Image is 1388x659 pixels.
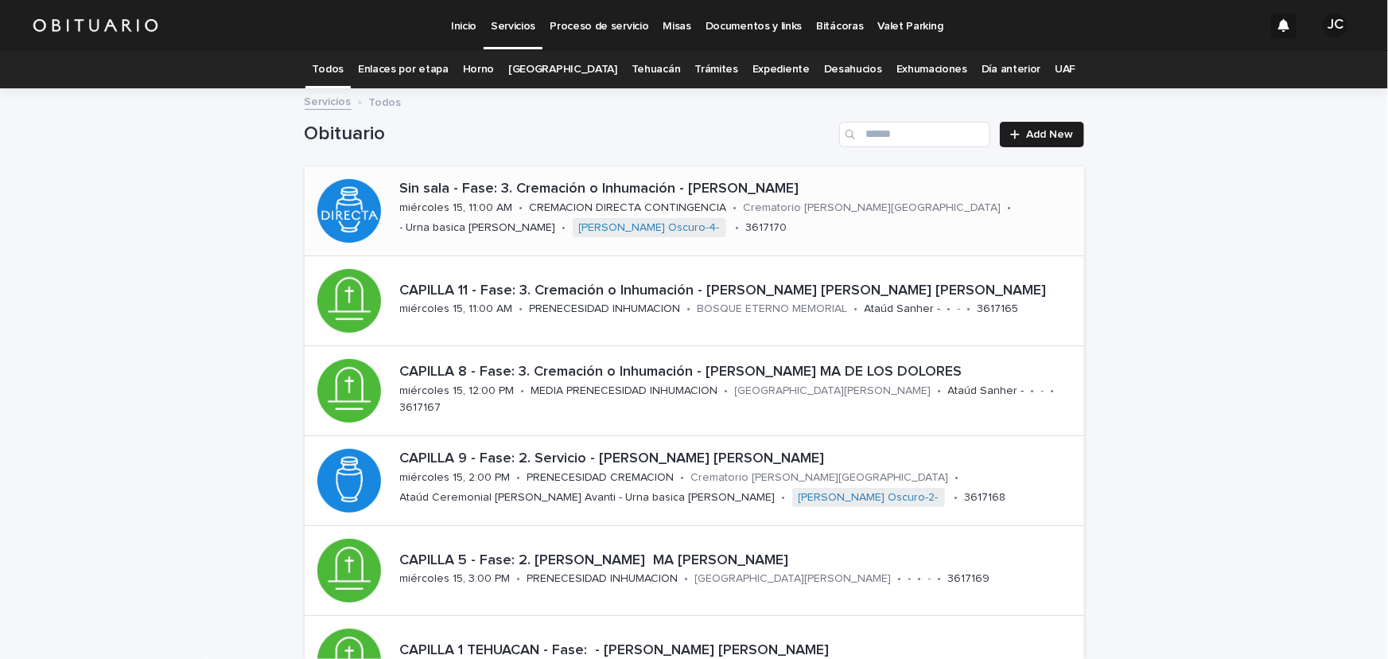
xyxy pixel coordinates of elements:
[305,166,1084,256] a: Sin sala - Fase: 3. Cremación o Inhumación - [PERSON_NAME]miércoles 15, 11:00 AM•CREMACION DIRECT...
[305,92,352,110] a: Servicios
[735,384,931,398] p: [GEOGRAPHIC_DATA][PERSON_NAME]
[958,302,961,316] p: -
[685,572,689,586] p: •
[400,552,1078,570] p: CAPILLA 5 - Fase: 2. [PERSON_NAME] MA [PERSON_NAME]
[839,122,990,147] input: Search
[947,302,951,316] p: •
[358,51,449,88] a: Enlaces por etapa
[305,256,1084,346] a: CAPILLA 11 - Fase: 3. Cremación o Inhumación - [PERSON_NAME] [PERSON_NAME] [PERSON_NAME]miércoles...
[400,471,511,485] p: miércoles 15, 2:00 PM
[752,51,810,88] a: Expediente
[733,201,737,215] p: •
[530,302,681,316] p: PRENECESIDAD INHUMACION
[527,471,675,485] p: PRENECESIDAD CREMACION
[1323,13,1348,38] div: JC
[955,471,959,485] p: •
[400,181,1078,198] p: Sin sala - Fase: 3. Cremación o Inhumación - [PERSON_NAME]
[400,491,776,505] p: Ataúd Ceremonial [PERSON_NAME] Avanti - Urna basica [PERSON_NAME]
[305,123,834,146] h1: Obituario
[1027,129,1074,140] span: Add New
[799,491,939,505] a: [PERSON_NAME] Oscuro-2-
[632,51,681,88] a: Tehuacán
[400,401,441,415] p: 3617167
[579,221,720,235] a: [PERSON_NAME] Oscuro-4-
[824,51,882,88] a: Desahucios
[519,201,523,215] p: •
[305,526,1084,616] a: CAPILLA 5 - Fase: 2. [PERSON_NAME] MA [PERSON_NAME]miércoles 15, 3:00 PM•PRENECESIDAD INHUMACION•...
[527,572,678,586] p: PRENECESIDAD INHUMACION
[305,346,1084,436] a: CAPILLA 8 - Fase: 3. Cremación o Inhumación - [PERSON_NAME] MA DE LOS DOLORESmiércoles 15, 12:00 ...
[400,450,1078,468] p: CAPILLA 9 - Fase: 2. Servicio - [PERSON_NAME] [PERSON_NAME]
[400,364,1078,381] p: CAPILLA 8 - Fase: 3. Cremación o Inhumación - [PERSON_NAME] MA DE LOS DOLORES
[313,51,344,88] a: Todos
[854,302,858,316] p: •
[687,302,691,316] p: •
[400,302,513,316] p: miércoles 15, 11:00 AM
[725,384,729,398] p: •
[521,384,525,398] p: •
[1041,384,1044,398] p: -
[1031,384,1035,398] p: •
[967,302,971,316] p: •
[400,283,1078,300] p: CAPILLA 11 - Fase: 3. Cremación o Inhumación - [PERSON_NAME] [PERSON_NAME] [PERSON_NAME]
[694,51,738,88] a: Trámites
[400,221,556,235] p: - Urna basica [PERSON_NAME]
[698,302,848,316] p: BOSQUE ETERNO MEMORIAL
[691,471,949,485] p: Crematorio [PERSON_NAME][GEOGRAPHIC_DATA]
[938,384,942,398] p: •
[400,572,511,586] p: miércoles 15, 3:00 PM
[517,471,521,485] p: •
[928,572,931,586] p: -
[865,302,941,316] p: Ataúd Sanher -
[1055,51,1075,88] a: UAF
[948,572,990,586] p: 3617169
[948,384,1024,398] p: Ataúd Sanher -
[982,51,1040,88] a: Día anterior
[896,51,967,88] a: Exhumaciones
[517,572,521,586] p: •
[530,201,727,215] p: CREMACION DIRECTA CONTINGENCIA
[746,221,787,235] p: 3617170
[954,491,958,505] p: •
[531,384,718,398] p: MEDIA PRENECESIDAD INHUMACION
[32,10,159,41] img: HUM7g2VNRLqGMmR9WVqf
[965,491,1006,505] p: 3617168
[681,471,685,485] p: •
[744,201,1001,215] p: Crematorio [PERSON_NAME][GEOGRAPHIC_DATA]
[695,572,892,586] p: [GEOGRAPHIC_DATA][PERSON_NAME]
[463,51,494,88] a: Horno
[562,221,566,235] p: •
[898,572,902,586] p: •
[508,51,617,88] a: [GEOGRAPHIC_DATA]
[400,384,515,398] p: miércoles 15, 12:00 PM
[305,436,1084,526] a: CAPILLA 9 - Fase: 2. Servicio - [PERSON_NAME] [PERSON_NAME]miércoles 15, 2:00 PM•PRENECESIDAD CRE...
[1008,201,1012,215] p: •
[978,302,1019,316] p: 3617165
[1051,384,1055,398] p: •
[1000,122,1083,147] a: Add New
[782,491,786,505] p: •
[918,572,922,586] p: •
[400,201,513,215] p: miércoles 15, 11:00 AM
[369,92,402,110] p: Todos
[938,572,942,586] p: •
[519,302,523,316] p: •
[908,572,912,586] p: -
[736,221,740,235] p: •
